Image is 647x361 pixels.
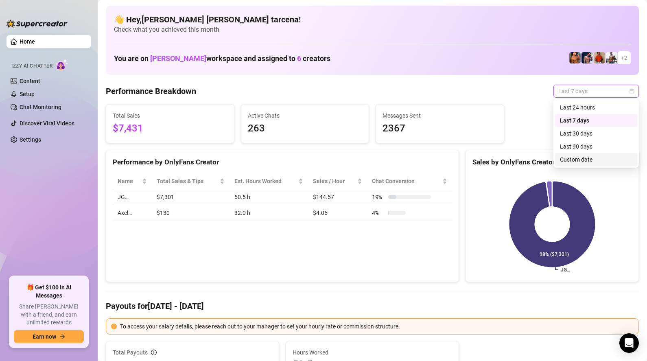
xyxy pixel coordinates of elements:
[621,53,627,62] span: + 2
[555,153,637,166] div: Custom date
[113,111,227,120] span: Total Sales
[113,189,152,205] td: JG…
[230,205,308,221] td: 32.0 h
[120,322,634,331] div: To access your salary details, please reach out to your manager to set your hourly rate or commis...
[152,205,230,221] td: $130
[20,136,41,143] a: Settings
[619,333,639,353] div: Open Intercom Messenger
[113,121,227,136] span: $7,431
[151,350,157,355] span: info-circle
[114,25,631,34] span: Check what you achieved this month
[383,121,497,136] span: 2367
[111,324,117,329] span: exclamation-circle
[150,54,206,63] span: [PERSON_NAME]
[106,85,196,97] h4: Performance Breakdown
[20,38,35,45] a: Home
[555,101,637,114] div: Last 24 hours
[33,333,56,340] span: Earn now
[606,52,617,63] img: JUSTIN
[372,177,441,186] span: Chat Conversion
[14,284,84,300] span: 🎁 Get $100 in AI Messages
[560,155,632,164] div: Custom date
[313,177,356,186] span: Sales / Hour
[630,89,634,94] span: calendar
[560,129,632,138] div: Last 30 days
[558,85,634,97] span: Last 7 days
[20,120,74,127] a: Discover Viral Videos
[20,104,61,110] a: Chat Monitoring
[14,303,84,327] span: Share [PERSON_NAME] with a friend, and earn unlimited rewards
[383,111,497,120] span: Messages Sent
[308,173,367,189] th: Sales / Hour
[560,142,632,151] div: Last 90 days
[118,177,140,186] span: Name
[114,54,330,63] h1: You are on workspace and assigned to creators
[308,205,367,221] td: $4.06
[308,189,367,205] td: $144.57
[56,59,68,71] img: AI Chatter
[20,91,35,97] a: Setup
[152,173,230,189] th: Total Sales & Tips
[113,205,152,221] td: Axel…
[234,177,296,186] div: Est. Hours Worked
[114,14,631,25] h4: 👋 Hey, [PERSON_NAME] [PERSON_NAME] tarcena !
[106,300,639,312] h4: Payouts for [DATE] - [DATE]
[555,114,637,127] div: Last 7 days
[594,52,605,63] img: Justin
[372,193,385,201] span: 19 %
[561,267,570,273] text: JG…
[59,334,65,339] span: arrow-right
[560,116,632,125] div: Last 7 days
[20,78,40,84] a: Content
[581,52,593,63] img: Axel
[248,121,363,136] span: 263
[472,157,632,168] div: Sales by OnlyFans Creator
[113,157,452,168] div: Performance by OnlyFans Creator
[157,177,218,186] span: Total Sales & Tips
[14,330,84,343] button: Earn nowarrow-right
[372,208,385,217] span: 4 %
[293,348,452,357] span: Hours Worked
[248,111,363,120] span: Active Chats
[230,189,308,205] td: 50.5 h
[367,173,452,189] th: Chat Conversion
[152,189,230,205] td: $7,301
[11,62,52,70] span: Izzy AI Chatter
[555,140,637,153] div: Last 90 days
[7,20,68,28] img: logo-BBDzfeDw.svg
[113,348,148,357] span: Total Payouts
[560,103,632,112] div: Last 24 hours
[113,173,152,189] th: Name
[297,54,301,63] span: 6
[555,127,637,140] div: Last 30 days
[569,52,581,63] img: JG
